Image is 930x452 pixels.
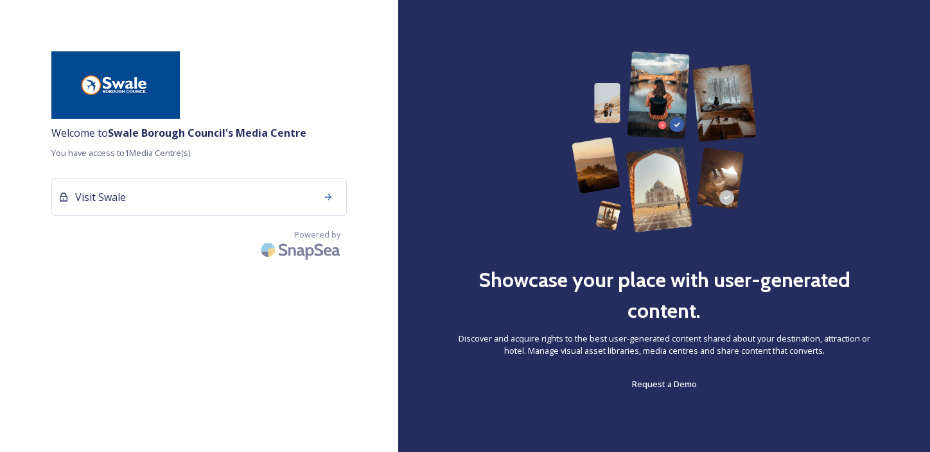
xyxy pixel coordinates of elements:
span: Welcome to [51,125,347,141]
img: 63b42ca75bacad526042e722_Group%20154-p-800.png [572,51,756,232]
span: Powered by [294,229,340,241]
span: You have access to 1 Media Centre(s). [51,147,347,159]
span: Visit Swale [75,189,126,205]
strong: Swale Borough Council 's Media Centre [108,126,306,140]
span: Discover and acquire rights to the best user-generated content shared about your destination, att... [450,333,879,357]
span: Request a Demo [632,378,697,390]
a: Visit Swale [51,178,347,222]
img: SnapSea Logo [257,235,347,265]
h2: Showcase your place with user-generated content. [450,265,879,326]
a: Request a Demo [632,376,697,392]
img: download%20(4).png [51,51,180,119]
